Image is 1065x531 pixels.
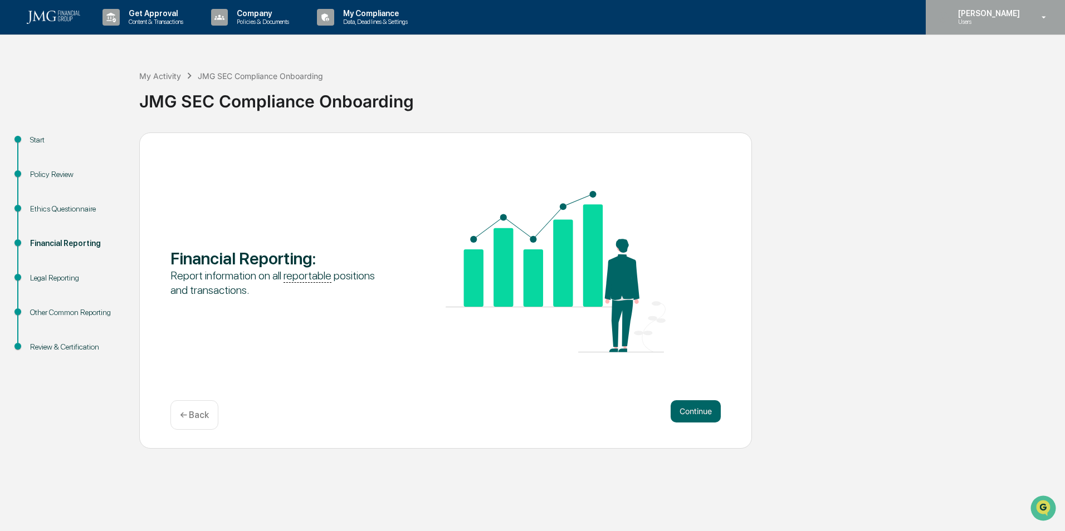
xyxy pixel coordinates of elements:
[11,141,20,150] div: 🖐️
[22,140,72,151] span: Preclearance
[30,341,121,353] div: Review & Certification
[180,410,209,420] p: ← Back
[170,268,390,297] div: Report information on all positions and transactions.
[334,18,413,26] p: Data, Deadlines & Settings
[38,96,141,105] div: We're available if you need us!
[189,88,203,102] button: Start new chat
[30,272,121,284] div: Legal Reporting
[11,23,203,41] p: How can we help?
[1029,494,1059,524] iframe: Open customer support
[76,136,143,156] a: 🗄️Attestations
[92,140,138,151] span: Attestations
[671,400,721,422] button: Continue
[30,238,121,249] div: Financial Reporting
[111,189,135,197] span: Pylon
[120,9,189,18] p: Get Approval
[11,85,31,105] img: 1746055101610-c473b297-6a78-478c-a979-82029cc54cd1
[7,157,75,177] a: 🔎Data Lookup
[198,71,323,81] div: JMG SEC Compliance Onboarding
[228,9,295,18] p: Company
[120,18,189,26] p: Content & Transactions
[334,9,413,18] p: My Compliance
[7,136,76,156] a: 🖐️Preclearance
[79,188,135,197] a: Powered byPylon
[949,18,1025,26] p: Users
[30,134,121,146] div: Start
[228,18,295,26] p: Policies & Documents
[11,163,20,171] div: 🔎
[30,307,121,318] div: Other Common Reporting
[170,248,390,268] div: Financial Reporting :
[30,169,121,180] div: Policy Review
[30,203,121,215] div: Ethics Questionnaire
[949,9,1025,18] p: [PERSON_NAME]
[27,11,80,24] img: logo
[81,141,90,150] div: 🗄️
[38,85,183,96] div: Start new chat
[139,82,1059,111] div: JMG SEC Compliance Onboarding
[284,269,331,283] u: reportable
[446,191,666,352] img: Financial Reporting
[22,161,70,173] span: Data Lookup
[139,71,181,81] div: My Activity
